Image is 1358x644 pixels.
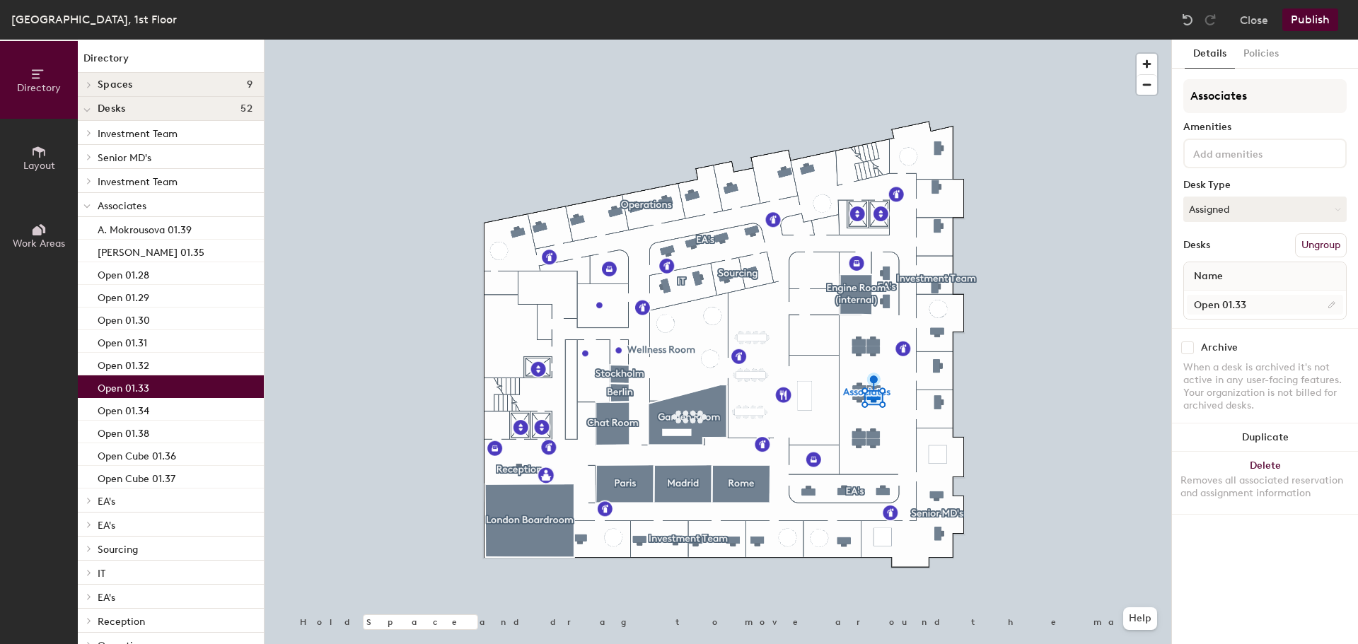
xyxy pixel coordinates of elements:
button: DeleteRemoves all associated reservation and assignment information [1172,452,1358,514]
button: Duplicate [1172,423,1358,452]
button: Ungroup [1295,233,1347,257]
div: Amenities [1183,122,1347,133]
input: Unnamed desk [1187,295,1343,315]
p: Open Cube 01.36 [98,446,176,462]
p: Open 01.31 [98,333,147,349]
div: When a desk is archived it's not active in any user-facing features. Your organization is not bil... [1183,361,1347,412]
span: Work Areas [13,238,65,250]
span: Name [1187,264,1230,289]
p: Open 01.32 [98,356,149,372]
span: Layout [23,160,55,172]
button: Details [1185,40,1235,69]
p: Open Cube 01.37 [98,469,175,485]
span: 52 [240,103,253,115]
span: 9 [247,79,253,90]
button: Policies [1235,40,1287,69]
p: Open 01.30 [98,310,150,327]
span: EA's [98,592,115,604]
button: Publish [1282,8,1338,31]
span: Spaces [98,79,133,90]
p: Open 01.29 [98,288,149,304]
span: IT [98,568,105,580]
span: Sourcing [98,544,138,556]
div: Desk Type [1183,180,1347,191]
input: Add amenities [1190,144,1318,161]
button: Help [1123,607,1157,630]
button: Assigned [1183,197,1347,222]
h1: Directory [78,51,264,73]
span: Investment Team [98,176,178,188]
p: A. Mokrousova 01.39 [98,220,192,236]
button: Close [1240,8,1268,31]
img: Undo [1180,13,1195,27]
p: Open 01.38 [98,423,149,440]
span: Reception [98,616,145,628]
div: Desks [1183,240,1210,251]
span: Directory [17,82,61,94]
div: Archive [1201,342,1238,353]
div: [GEOGRAPHIC_DATA], 1st Floor [11,11,177,28]
span: Senior MD's [98,152,151,164]
span: Desks [98,103,125,115]
p: Open 01.33 [98,378,149,394]
span: EA's [98,496,115,508]
span: Investment Team [98,128,178,140]
p: Open 01.28 [98,265,149,281]
p: [PERSON_NAME] 01.35 [98,242,204,259]
p: Open 01.34 [98,401,149,417]
span: EA's [98,520,115,532]
div: Removes all associated reservation and assignment information [1180,474,1350,500]
img: Redo [1203,13,1217,27]
span: Associates [98,200,146,212]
